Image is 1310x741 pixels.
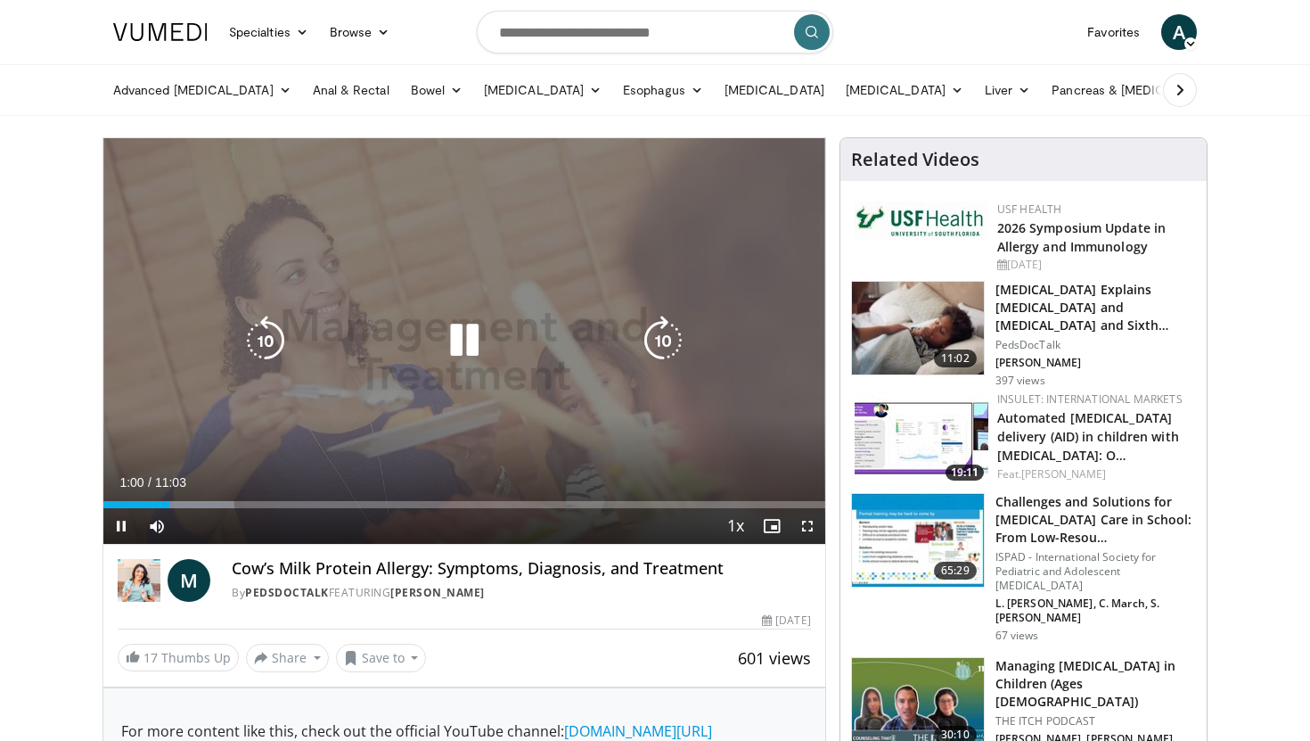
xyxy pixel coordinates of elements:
[995,550,1196,593] p: ISPAD - International Society for Pediatric and Adolescent [MEDICAL_DATA]
[762,613,810,629] div: [DATE]
[102,72,302,108] a: Advanced [MEDICAL_DATA]
[103,138,825,545] video-js: Video Player
[143,649,158,666] span: 17
[974,72,1041,108] a: Liver
[155,475,186,490] span: 11:03
[232,585,811,601] div: By FEATURING
[855,391,988,485] a: 19:11
[997,466,1192,482] div: Feat.
[995,597,1196,625] p: L. [PERSON_NAME], C. March, S. [PERSON_NAME]
[390,585,485,600] a: [PERSON_NAME]
[995,281,1196,334] h3: [MEDICAL_DATA] Explains [MEDICAL_DATA] and [MEDICAL_DATA] and Sixth Disea…
[995,356,1196,370] p: [PERSON_NAME]
[1021,466,1106,482] a: [PERSON_NAME]
[997,202,1062,217] a: USF Health
[103,508,139,544] button: Pause
[754,508,790,544] button: Enable picture-in-picture mode
[218,14,319,50] a: Specialties
[113,23,208,41] img: VuMedi Logo
[995,714,1196,729] p: THE ITCH PODCAST
[997,257,1192,273] div: [DATE]
[835,72,974,108] a: [MEDICAL_DATA]
[336,644,427,672] button: Save to
[477,11,833,54] input: Search topics, interventions
[851,149,979,170] h4: Related Videos
[302,72,400,108] a: Anal & Rectal
[995,374,1045,388] p: 397 views
[997,391,1183,407] a: Insulet: International Markets
[1161,14,1197,50] a: A
[851,493,1196,643] a: 65:29 Challenges and Solutions for [MEDICAL_DATA] Care in School: From Low-Resou… ISPAD - Interna...
[851,281,1196,388] a: 11:02 [MEDICAL_DATA] Explains [MEDICAL_DATA] and [MEDICAL_DATA] and Sixth Disea… PedsDocTalk [PER...
[564,721,712,741] a: [DOMAIN_NAME][URL]
[852,494,984,587] img: c81071ba-2314-4e8a-91a0-1daf8871519f.150x105_q85_crop-smart_upscale.jpg
[995,338,1196,352] p: PedsDocTalk
[790,508,825,544] button: Fullscreen
[738,647,811,669] span: 601 views
[139,508,175,544] button: Mute
[997,409,1179,464] a: Automated [MEDICAL_DATA] delivery (AID) in children with [MEDICAL_DATA]: O…
[612,72,714,108] a: Esophagus
[714,72,835,108] a: [MEDICAL_DATA]
[103,501,825,508] div: Progress Bar
[473,72,612,108] a: [MEDICAL_DATA]
[168,559,210,602] a: M
[148,475,151,490] span: /
[855,202,988,241] img: 6ba8804a-8538-4002-95e7-a8f8012d4a11.png.150x105_q85_autocrop_double_scale_upscale_version-0.2.jpg
[118,644,239,671] a: 17 Thumbs Up
[995,493,1196,547] h3: Challenges and Solutions for [MEDICAL_DATA] Care in School: From Low-Resou…
[1041,72,1249,108] a: Pancreas & [MEDICAL_DATA]
[119,475,143,490] span: 1:00
[934,350,977,367] span: 11:02
[400,72,473,108] a: Bowel
[946,465,984,481] span: 19:11
[245,585,329,600] a: PedsDocTalk
[995,657,1196,711] h3: Managing [MEDICAL_DATA] in Children (Ages [DEMOGRAPHIC_DATA])
[718,508,754,544] button: Playback Rate
[319,14,401,50] a: Browse
[118,559,160,602] img: PedsDocTalk
[934,562,977,580] span: 65:29
[855,391,988,485] img: d10a7b86-d83f-41c4-ab0b-efe84c82e167.150x105_q85_crop-smart_upscale.jpg
[995,629,1039,643] p: 67 views
[1077,14,1150,50] a: Favorites
[246,644,329,672] button: Share
[232,559,811,579] h4: Cow’s Milk Protein Allergy: Symptoms, Diagnosis, and Treatment
[852,282,984,375] img: 1e44b3bf-d96b-47ae-a9a2-3e73321d64e0.150x105_q85_crop-smart_upscale.jpg
[997,219,1166,255] a: 2026 Symposium Update in Allergy and Immunology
